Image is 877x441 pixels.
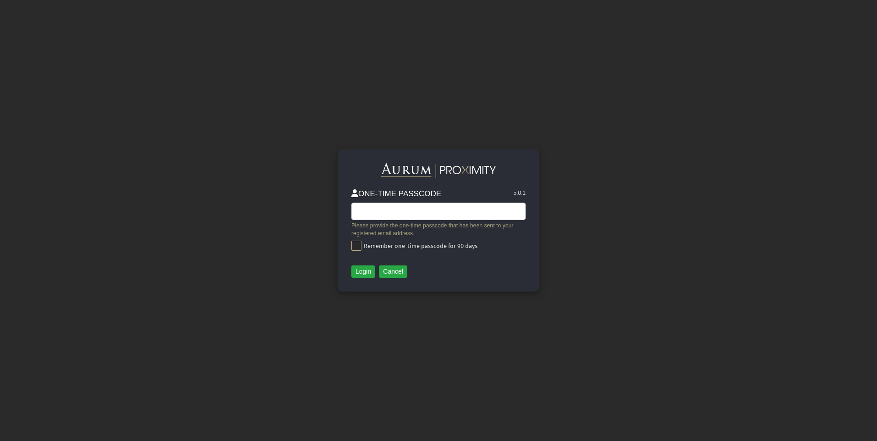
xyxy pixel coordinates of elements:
[351,189,441,199] h3: ONE-TIME PASSCODE
[379,265,407,278] button: Cancel
[351,222,526,237] div: Please provide the one-time passcode that has been sent to your registered email address.
[351,265,375,278] button: Login
[381,163,496,178] img: Aurum-Proximity%20white.svg
[513,189,526,203] div: 5.0.1
[361,243,477,249] span: Remember one-time passcode for 90 days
